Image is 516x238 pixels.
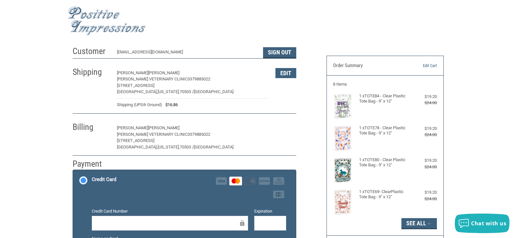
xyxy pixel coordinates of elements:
button: See All [401,218,437,229]
div: Credit Card [92,174,116,185]
span: 3379885022 [188,77,210,81]
button: Chat with us [455,214,509,233]
span: Chat with us [471,220,506,227]
label: Credit Card Number [92,208,248,215]
span: [GEOGRAPHIC_DATA], [117,145,158,149]
span: [PERSON_NAME] Veterinary Clinic [117,77,188,81]
span: [US_STATE], [158,89,180,94]
div: $24.00 [411,196,437,202]
span: [STREET_ADDRESS] [117,83,154,88]
h2: Shipping [73,67,111,77]
span: 3379885022 [188,132,210,137]
h2: Payment [73,159,111,169]
h4: 1 x TOTE69- ClearPlastic Tote Bag - 9" x 12" [359,189,410,200]
span: Shipping (UPS® Ground) [117,102,162,108]
span: [US_STATE], [158,145,180,149]
a: Edit Cart [404,63,437,69]
h3: Order Summary [333,63,404,69]
span: [GEOGRAPHIC_DATA] [194,145,233,149]
div: $19.20 [411,189,437,196]
span: [GEOGRAPHIC_DATA], [117,89,158,94]
span: [PERSON_NAME] [148,125,179,130]
span: [PERSON_NAME] [117,70,148,75]
div: [EMAIL_ADDRESS][DOMAIN_NAME] [117,49,257,58]
span: $16.86 [162,102,178,108]
span: [PERSON_NAME] [117,125,148,130]
div: $24.00 [411,100,437,106]
span: [PERSON_NAME] Veterinary Clinic [117,132,188,137]
div: $19.20 [411,125,437,132]
span: 70503 / [180,89,194,94]
button: Edit [275,68,296,78]
h4: 1 x TOTE80 - Clear Plastic Tote Bag - 9" x 12" [359,157,410,168]
label: Expiration [254,208,286,215]
div: $19.20 [411,157,437,164]
h4: 1 x TOTE78 - Clear Plastic Tote Bag - 9" x 12" [359,125,410,136]
img: Positive Impressions [68,7,146,35]
span: [PERSON_NAME] [148,70,179,75]
span: [STREET_ADDRESS] [117,138,154,143]
button: Sign Out [263,47,296,58]
div: $24.00 [411,132,437,138]
div: $19.20 [411,93,437,100]
div: $24.00 [411,164,437,170]
h2: Customer [73,46,111,57]
span: 70503 / [180,145,194,149]
h3: 8 Items [333,82,437,87]
button: Edit [275,123,296,133]
span: [GEOGRAPHIC_DATA] [194,89,233,94]
h2: Billing [73,122,111,133]
h4: 1 x TOTE84 - Clear Plastic Tote Bag - 9" x 12" [359,93,410,104]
